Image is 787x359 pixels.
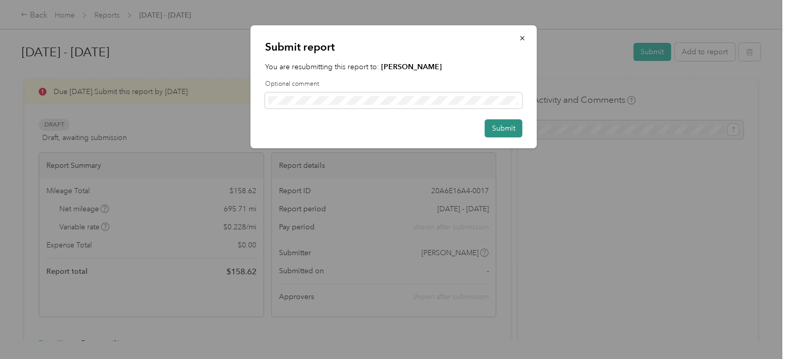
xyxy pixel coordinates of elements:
[265,80,522,89] label: Optional comment
[265,61,522,72] p: You are resubmitting this report to:
[265,40,522,54] p: Submit report
[729,301,787,359] iframe: Everlance-gr Chat Button Frame
[485,119,522,137] button: Submit
[381,63,442,71] strong: [PERSON_NAME]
